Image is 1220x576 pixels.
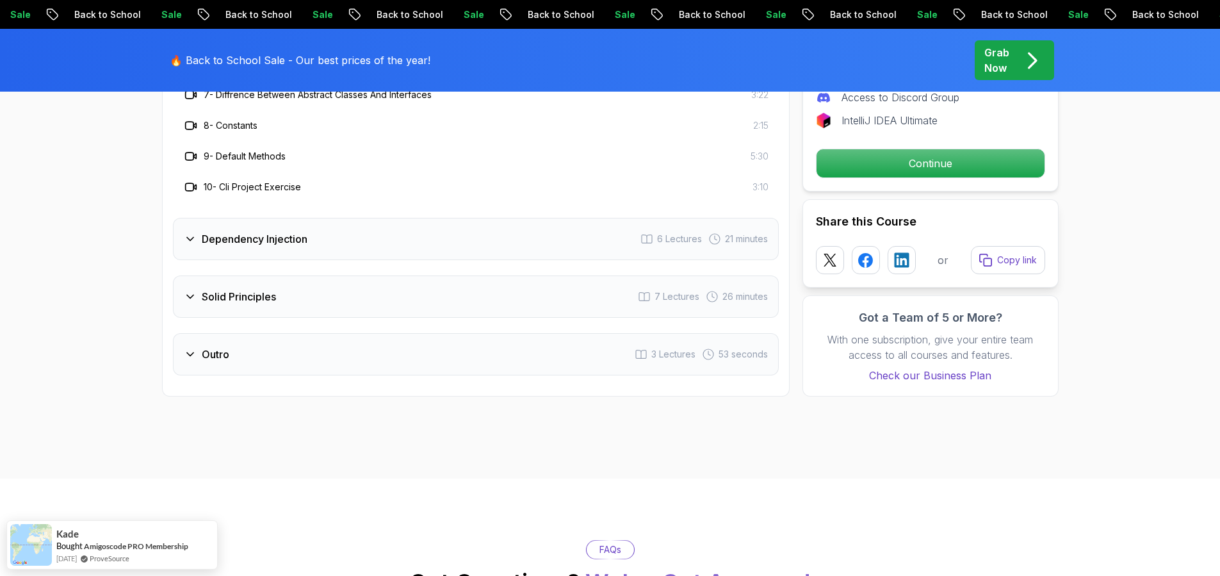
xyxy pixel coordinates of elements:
[204,150,286,163] h3: 9 - Default Methods
[90,553,129,564] a: ProveSource
[816,213,1045,231] h2: Share this Course
[204,88,432,101] h3: 7 - Diffrence Between Abstract Classes And Interfaces
[211,8,298,21] p: Back to School
[842,113,938,128] p: IntelliJ IDEA Ultimate
[147,8,188,21] p: Sale
[170,53,430,68] p: 🔥 Back to School Sale - Our best prices of the year!
[601,8,642,21] p: Sale
[938,252,948,268] p: or
[753,119,769,132] span: 2:15
[204,181,301,193] h3: 10 - Cli Project Exercise
[651,348,695,361] span: 3 Lectures
[816,332,1045,363] p: With one subscription, give your entire team access to all courses and features.
[514,8,601,21] p: Back to School
[60,8,147,21] p: Back to School
[817,149,1045,177] p: Continue
[984,45,1009,76] p: Grab Now
[450,8,491,21] p: Sale
[816,149,1045,178] button: Continue
[202,289,276,304] h3: Solid Principles
[1054,8,1095,21] p: Sale
[722,290,768,303] span: 26 minutes
[971,246,1045,274] button: Copy link
[751,88,769,101] span: 3:22
[719,348,768,361] span: 53 seconds
[752,8,793,21] p: Sale
[56,553,77,564] span: [DATE]
[599,543,621,556] p: FAQs
[665,8,752,21] p: Back to School
[173,333,779,375] button: Outro3 Lectures 53 seconds
[816,113,831,128] img: jetbrains logo
[752,181,769,193] span: 3:10
[202,347,229,362] h3: Outro
[1118,8,1205,21] p: Back to School
[362,8,450,21] p: Back to School
[173,276,779,318] button: Solid Principles7 Lectures 26 minutes
[997,254,1037,267] p: Copy link
[655,290,699,303] span: 7 Lectures
[204,119,257,132] h3: 8 - Constants
[173,218,779,260] button: Dependency Injection6 Lectures 21 minutes
[725,233,768,245] span: 21 minutes
[816,8,903,21] p: Back to School
[56,529,79,539] span: Kade
[816,309,1045,327] h3: Got a Team of 5 or More?
[84,541,188,551] a: Amigoscode PRO Membership
[816,368,1045,383] a: Check our Business Plan
[751,150,769,163] span: 5:30
[657,233,702,245] span: 6 Lectures
[903,8,944,21] p: Sale
[56,541,83,551] span: Bought
[10,524,52,566] img: provesource social proof notification image
[298,8,339,21] p: Sale
[967,8,1054,21] p: Back to School
[202,231,307,247] h3: Dependency Injection
[842,90,959,105] p: Access to Discord Group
